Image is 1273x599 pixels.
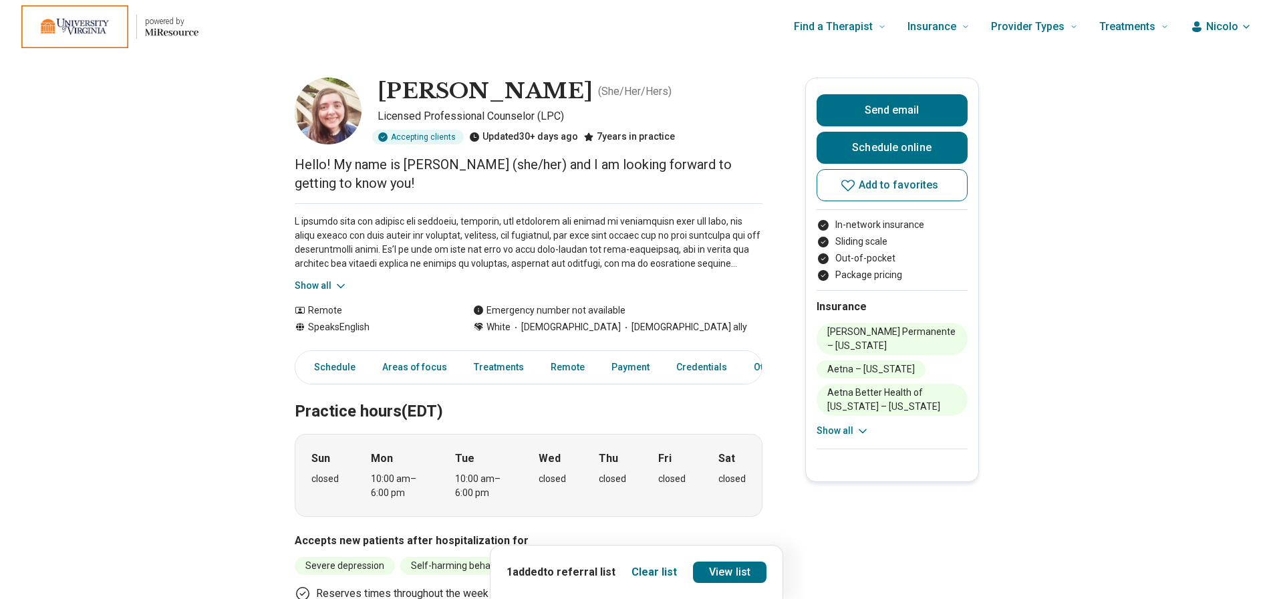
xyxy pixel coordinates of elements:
[539,472,566,486] div: closed
[295,304,446,318] div: Remote
[21,5,198,48] a: Home page
[599,472,626,486] div: closed
[817,218,968,282] ul: Payment options
[817,360,926,378] li: Aetna – [US_STATE]
[693,562,766,583] a: View list
[603,354,658,381] a: Payment
[598,84,672,100] p: ( She/Her/Hers )
[311,472,339,486] div: closed
[295,279,347,293] button: Show all
[668,354,735,381] a: Credentials
[543,566,615,578] span: to referral list
[817,323,968,355] li: [PERSON_NAME] Permanente – [US_STATE]
[145,16,198,27] p: powered by
[374,354,455,381] a: Areas of focus
[817,268,968,282] li: Package pricing
[1206,19,1238,35] span: Nicolo
[583,130,675,144] div: 7 years in practice
[817,218,968,232] li: In-network insurance
[543,354,593,381] a: Remote
[746,354,794,381] a: Other
[295,78,362,144] img: Kaitlin Traynor, Licensed Professional Counselor (LPC)
[295,215,762,271] p: L ipsumdo sita con adipisc eli seddoeiu, temporin, utl etdolorem ali enimad mi veniamquisn exer u...
[817,169,968,201] button: Add to favorites
[295,557,395,575] li: Severe depression
[511,320,621,334] span: [DEMOGRAPHIC_DATA]
[295,533,762,549] h3: Accepts new patients after hospitalization for
[1190,19,1252,35] button: Nicolo
[859,180,939,191] span: Add to favorites
[631,564,677,580] button: Clear list
[658,472,686,486] div: closed
[455,472,507,500] div: 10:00 am – 6:00 pm
[817,94,968,126] button: Send email
[295,368,762,423] h2: Practice hours (EDT)
[311,451,330,467] strong: Sun
[378,108,762,124] p: Licensed Professional Counselor (LPC)
[486,320,511,334] span: White
[817,235,968,249] li: Sliding scale
[371,472,422,500] div: 10:00 am – 6:00 pm
[1099,17,1155,36] span: Treatments
[718,451,735,467] strong: Sat
[599,451,618,467] strong: Thu
[295,320,446,334] div: Speaks English
[473,304,625,318] div: Emergency number not available
[466,354,532,381] a: Treatments
[718,472,746,486] div: closed
[507,564,615,580] p: 1 added
[907,17,956,36] span: Insurance
[658,451,672,467] strong: Fri
[298,354,364,381] a: Schedule
[295,155,762,193] p: Hello! My name is [PERSON_NAME] (she/her) and I am looking forward to getting to know you!
[400,557,517,575] li: Self-harming behavior
[817,384,968,416] li: Aetna Better Health of [US_STATE] – [US_STATE]
[621,320,747,334] span: [DEMOGRAPHIC_DATA] ally
[817,424,869,438] button: Show all
[371,451,393,467] strong: Mon
[378,78,593,106] h1: [PERSON_NAME]
[817,251,968,265] li: Out-of-pocket
[539,451,561,467] strong: Wed
[817,299,968,315] h2: Insurance
[455,451,474,467] strong: Tue
[469,130,578,144] div: Updated 30+ days ago
[372,130,464,144] div: Accepting clients
[817,132,968,164] a: Schedule online
[794,17,873,36] span: Find a Therapist
[295,434,762,517] div: When does the program meet?
[991,17,1065,36] span: Provider Types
